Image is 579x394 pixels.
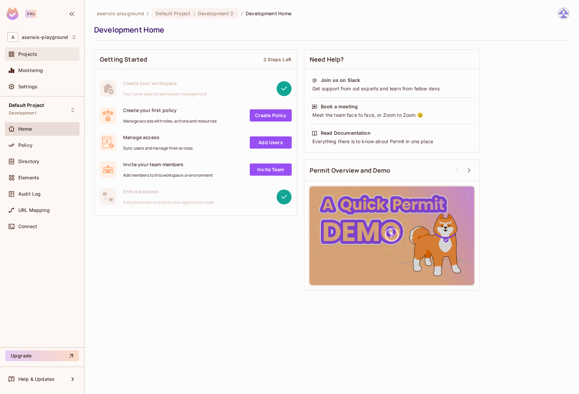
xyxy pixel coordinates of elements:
div: Development Home [94,25,566,35]
span: URL Mapping [18,207,50,213]
span: the active workspace [97,10,144,17]
button: Upgrade [5,350,79,361]
span: Need Help? [310,55,344,64]
span: Audit Log [18,191,41,197]
span: Development [9,110,36,116]
div: Meet the team face to face, or Zoom to Zoom 😉 [312,112,472,118]
div: Book a meeting [321,103,358,110]
span: Add members to this workspace or environment [123,173,213,178]
span: Create your first policy [123,107,217,113]
span: Your home base for permission management [123,91,207,97]
span: Connect [18,224,37,229]
span: Workspace: asensis-playground [22,35,68,40]
span: Help & Updates [18,376,54,382]
span: Settings [18,84,38,89]
li: / [147,10,149,17]
span: A [7,32,18,42]
div: 3 Steps Left [263,56,291,63]
div: Read Documentation [321,130,371,136]
span: Development Home [246,10,291,17]
span: Manage access with roles, actions and resources [123,118,217,124]
span: Invite your team members [123,161,213,168]
span: Projects [18,51,37,57]
span: Permit Overview and Demo [310,166,391,175]
span: Default Project [156,10,191,17]
img: SReyMgAAAABJRU5ErkJggg== [6,7,19,20]
a: Invite Team [250,163,292,176]
div: Everything there is to know about Permit in one place [312,138,472,145]
span: Sync users and manage their access [123,146,193,151]
span: Manage access [123,134,193,140]
span: Enforce access [123,188,214,195]
img: Martin Demuth [558,8,569,19]
span: Home [18,126,32,132]
span: Directory [18,159,39,164]
div: Pro [25,10,37,18]
span: Getting Started [100,55,147,64]
a: Add Users [250,136,292,149]
span: : [193,11,196,16]
a: Create Policy [250,109,292,122]
span: Monitoring [18,68,43,73]
div: Get support from out experts and learn from fellow devs [312,85,472,92]
span: Default Project [9,103,44,108]
span: Policy [18,143,32,148]
div: Join us on Slack [321,77,360,84]
span: Create your workspace [123,80,207,86]
li: / [241,10,243,17]
span: Elements [18,175,39,180]
span: Development [198,10,229,17]
span: Add permission checks to your application code [123,200,214,205]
